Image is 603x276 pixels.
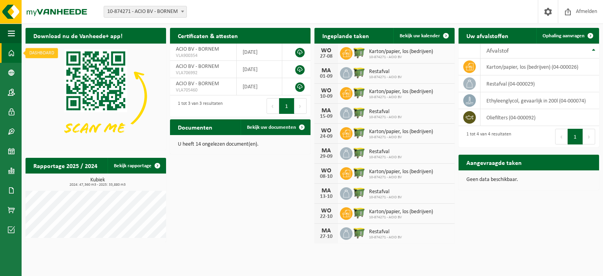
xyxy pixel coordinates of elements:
span: Karton/papier, los (bedrijven) [369,89,433,95]
span: Restafval [369,189,402,195]
td: ethyleenglycol, gevaarlijk in 200l (04-000074) [481,92,599,109]
h2: Aangevraagde taken [459,155,530,170]
img: WB-1100-HPE-GN-50 [353,226,366,239]
div: 1 tot 3 van 3 resultaten [174,97,223,115]
img: WB-1100-HPE-GN-50 [353,106,366,119]
span: 10-874271 - ACIO BV [369,55,433,60]
span: VLA900354 [176,53,230,59]
div: 01-09 [318,74,334,79]
button: 1 [279,98,294,114]
div: 15-09 [318,114,334,119]
span: VLA706992 [176,70,230,76]
span: ACIO BV - BORNEM [176,46,219,52]
span: Restafval [369,69,402,75]
img: WB-1100-HPE-GN-50 [353,126,366,139]
td: [DATE] [237,78,282,95]
div: WO [318,168,334,174]
h3: Kubiek [29,177,166,187]
button: Previous [555,129,568,144]
button: Next [294,98,307,114]
span: 2024: 47,360 m3 - 2025: 33,880 m3 [29,183,166,187]
h2: Documenten [170,119,220,135]
div: 22-10 [318,214,334,219]
td: [DATE] [237,61,282,78]
div: 27-10 [318,234,334,239]
p: Geen data beschikbaar. [466,177,591,183]
div: MA [318,148,334,154]
span: Restafval [369,149,402,155]
img: WB-1100-HPE-GN-50 [353,166,366,179]
td: oliefilters (04-000092) [481,109,599,126]
td: karton/papier, los (bedrijven) (04-000026) [481,58,599,75]
div: 24-09 [318,134,334,139]
button: Previous [267,98,279,114]
div: WO [318,128,334,134]
span: VLA705460 [176,87,230,93]
span: 10-874271 - ACIO BV - BORNEM [104,6,186,17]
span: 10-874271 - ACIO BV [369,235,402,240]
span: 10-874271 - ACIO BV [369,135,433,140]
h2: Uw afvalstoffen [459,28,516,43]
span: 10-874271 - ACIO BV [369,115,402,120]
div: 13-10 [318,194,334,199]
div: 29-09 [318,154,334,159]
h2: Ingeplande taken [314,28,377,43]
span: Karton/papier, los (bedrijven) [369,169,433,175]
span: Karton/papier, los (bedrijven) [369,129,433,135]
div: WO [318,88,334,94]
h2: Certificaten & attesten [170,28,246,43]
span: Afvalstof [486,48,509,54]
span: 10-874271 - ACIO BV [369,75,402,80]
span: 10-874271 - ACIO BV [369,155,402,160]
div: 1 tot 4 van 4 resultaten [462,128,511,145]
div: WO [318,48,334,54]
span: Karton/papier, los (bedrijven) [369,49,433,55]
span: Karton/papier, los (bedrijven) [369,209,433,215]
span: Bekijk uw documenten [247,125,296,130]
span: Ophaling aanvragen [543,33,585,38]
img: WB-1100-HPE-GN-50 [353,146,366,159]
p: U heeft 14 ongelezen document(en). [178,142,303,147]
a: Bekijk rapportage [108,158,165,174]
img: WB-1100-HPE-GN-50 [353,86,366,99]
div: MA [318,108,334,114]
button: 1 [568,129,583,144]
a: Bekijk uw kalender [393,28,454,44]
span: ACIO BV - BORNEM [176,64,219,69]
a: Ophaling aanvragen [536,28,598,44]
h2: Download nu de Vanheede+ app! [26,28,130,43]
span: ACIO BV - BORNEM [176,81,219,87]
span: 10-874271 - ACIO BV - BORNEM [104,6,187,18]
img: WB-1100-HPE-GN-50 [353,46,366,59]
img: WB-1100-HPE-GN-50 [353,186,366,199]
span: 10-874271 - ACIO BV [369,195,402,200]
a: Bekijk uw documenten [241,119,310,135]
img: WB-1100-HPE-GN-50 [353,66,366,79]
div: 27-08 [318,54,334,59]
span: 10-874271 - ACIO BV [369,95,433,100]
img: Download de VHEPlus App [26,44,166,149]
td: [DATE] [237,44,282,61]
button: Next [583,129,595,144]
div: 08-10 [318,174,334,179]
div: MA [318,68,334,74]
td: restafval (04-000029) [481,75,599,92]
div: MA [318,188,334,194]
span: 10-874271 - ACIO BV [369,175,433,180]
span: 10-874271 - ACIO BV [369,215,433,220]
span: Restafval [369,229,402,235]
div: WO [318,208,334,214]
img: WB-1100-HPE-GN-50 [353,206,366,219]
span: Bekijk uw kalender [400,33,440,38]
span: Restafval [369,109,402,115]
div: MA [318,228,334,234]
h2: Rapportage 2025 / 2024 [26,158,105,173]
div: 10-09 [318,94,334,99]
